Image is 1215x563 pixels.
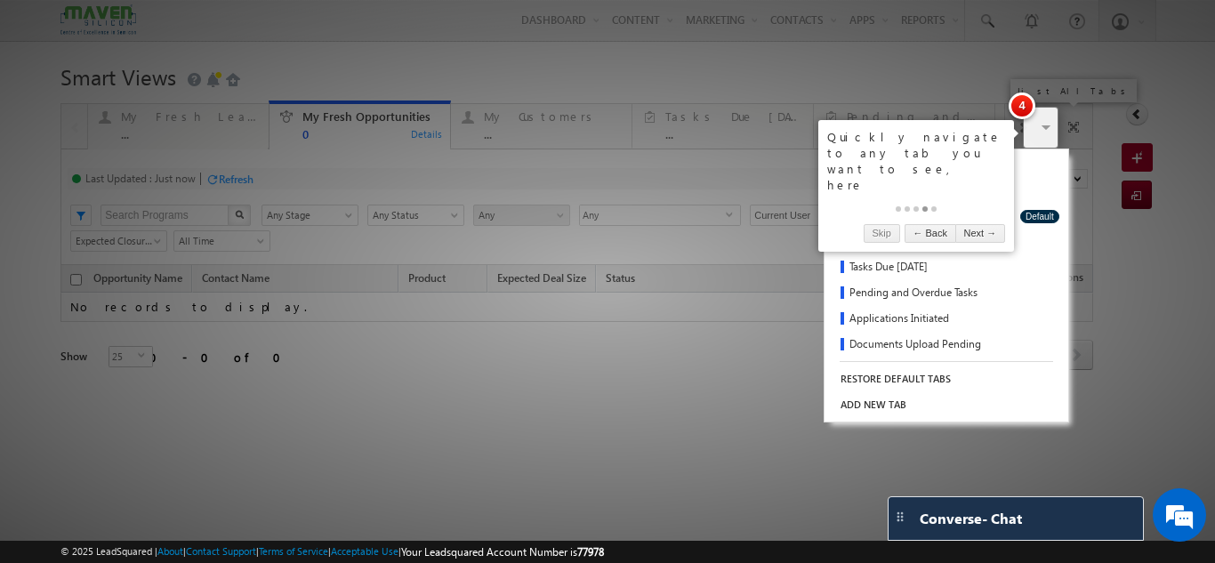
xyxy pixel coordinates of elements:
span: Your Leadsquared Account Number is [401,545,604,559]
span: 77978 [577,545,604,559]
a: Terms of Service [259,545,328,557]
button: Default [1020,210,1059,223]
a: Skip [864,224,900,243]
a: Applications Initiated [825,307,1008,333]
span: Converse - Chat [920,511,1022,527]
span: 4 [1009,92,1035,119]
a: ADD NEW TAB [825,392,1068,417]
textarea: Type your message and hit 'Enter' [23,165,325,422]
a: Acceptable Use [331,545,398,557]
div: Chat with us now [93,93,299,117]
em: Start Chat [242,437,323,461]
img: carter-drag [893,510,907,524]
a: Pending and Overdue Tasks [825,281,1008,307]
a: ← Back [905,224,955,243]
div: Quickly navigate to any tab you want to see, here [827,129,1005,193]
img: d_60004797649_company_0_60004797649 [30,93,75,117]
a: Documents Upload Pending [825,333,1008,358]
a: Next → [955,224,1005,243]
a: RESTORE DEFAULT TABS [825,366,968,391]
a: Tasks Due [DATE] [825,255,1008,281]
span: © 2025 LeadSquared | | | | | [60,543,604,560]
a: Contact Support [186,545,256,557]
a: About [157,545,183,557]
div: Minimize live chat window [292,9,334,52]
